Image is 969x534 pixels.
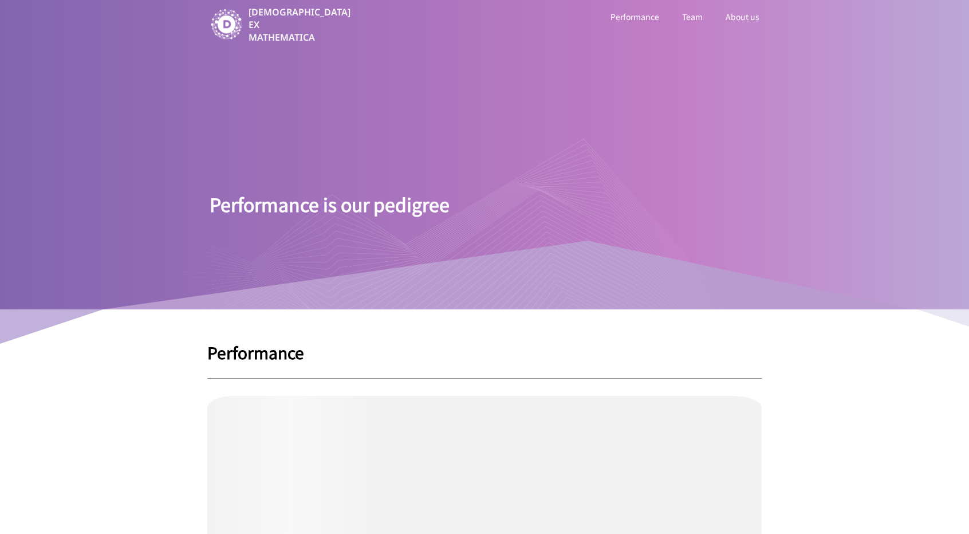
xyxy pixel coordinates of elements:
[723,9,762,24] a: About us
[207,344,762,361] h1: Performance
[680,9,705,24] a: Team
[608,9,661,24] a: Performance
[210,8,243,41] img: image
[249,6,353,44] p: [DEMOGRAPHIC_DATA] EX MATHEMATICA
